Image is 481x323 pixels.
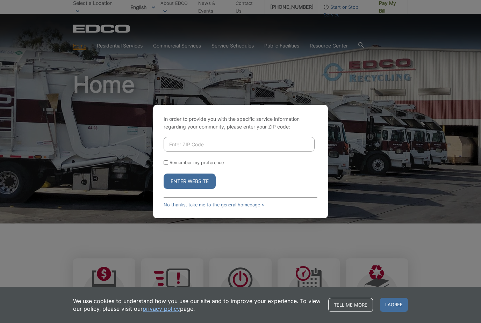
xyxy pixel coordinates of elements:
button: Enter Website [164,174,216,189]
a: No thanks, take me to the general homepage > [164,202,264,207]
input: Enter ZIP Code [164,137,315,152]
a: privacy policy [143,305,180,313]
span: I agree [380,298,408,312]
p: In order to provide you with the specific service information regarding your community, please en... [164,115,317,131]
label: Remember my preference [170,160,224,165]
a: Tell me more [328,298,373,312]
p: We use cookies to understand how you use our site and to improve your experience. To view our pol... [73,297,321,313]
